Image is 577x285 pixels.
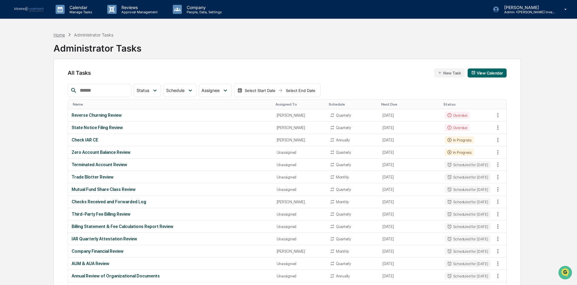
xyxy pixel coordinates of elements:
[65,10,95,14] p: Manage Tasks
[41,74,77,84] a: 🗄️Attestations
[379,258,441,270] td: [DATE]
[336,163,351,167] div: Quarterly
[72,212,269,217] div: Third-Party Fee Billing Review
[277,125,323,130] div: [PERSON_NAME]
[277,113,323,118] div: [PERSON_NAME]
[276,102,324,106] div: Toggle SortBy
[336,138,350,142] div: Annually
[73,102,270,106] div: Toggle SortBy
[50,76,75,82] span: Attestations
[182,5,225,10] p: Company
[72,113,269,118] div: Reverse Churning Review
[12,76,39,82] span: Preclearance
[21,52,76,57] div: We're available if you need us!
[379,109,441,122] td: [DATE]
[336,125,351,130] div: Quarterly
[117,5,161,10] p: Reviews
[277,200,323,204] div: [PERSON_NAME]
[445,248,491,255] div: Scheduled for [DATE]
[277,138,323,142] div: [PERSON_NAME]
[277,237,323,241] div: Unassigned
[277,163,323,167] div: Unassigned
[445,198,491,205] div: Scheduled for [DATE]
[443,102,492,106] div: Toggle SortBy
[72,274,269,278] div: Annual Review of Organizational Documents
[379,134,441,146] td: [DATE]
[103,48,110,55] button: Start new chat
[74,32,113,37] div: Administrator Tasks
[277,212,323,217] div: Unassigned
[379,183,441,196] td: [DATE]
[44,77,49,81] div: 🗄️
[182,10,225,14] p: People, Data, Settings
[471,71,475,75] img: calendar
[379,270,441,282] td: [DATE]
[379,171,441,183] td: [DATE]
[445,223,491,230] div: Scheduled for [DATE]
[445,173,491,181] div: Scheduled for [DATE]
[72,187,269,192] div: Mutual Fund Share Class Review
[336,150,351,155] div: Quarterly
[336,200,349,204] div: Monthly
[237,88,242,93] img: calendar
[65,5,95,10] p: Calendar
[243,88,277,93] div: Select Start Date
[558,265,574,281] iframe: Open customer support
[445,124,470,131] div: Overdue
[43,102,73,107] a: Powered byPylon
[53,38,141,54] div: Administrator Tasks
[329,102,376,106] div: Toggle SortBy
[72,224,269,229] div: Billing Statement & Fee Calculations Report Review
[336,113,351,118] div: Quarterly
[12,87,38,93] span: Data Lookup
[72,162,269,167] div: Terminated Account Review
[494,102,506,106] div: Toggle SortBy
[277,187,323,192] div: Unassigned
[6,13,110,22] p: How can we help?
[277,274,323,278] div: Unassigned
[336,224,351,229] div: Quarterly
[60,102,73,107] span: Pylon
[445,161,491,168] div: Scheduled for [DATE]
[336,261,351,266] div: Quarterly
[445,149,474,156] div: In Progress
[336,175,349,179] div: Monthly
[6,88,11,93] div: 🔎
[499,10,556,14] p: Admin • [PERSON_NAME] Investment Management
[499,5,556,10] p: [PERSON_NAME]
[379,245,441,258] td: [DATE]
[445,272,491,280] div: Scheduled for [DATE]
[445,136,474,144] div: In Progress
[445,112,470,119] div: Overdue
[72,249,269,254] div: Company Financial Review
[117,10,161,14] p: Approval Management
[277,261,323,266] div: Unassigned
[336,237,351,241] div: Quarterly
[336,212,351,217] div: Quarterly
[379,196,441,208] td: [DATE]
[445,235,491,242] div: Scheduled for [DATE]
[21,46,99,52] div: Start new chat
[277,150,323,155] div: Unassigned
[137,88,149,93] span: Status
[72,261,269,266] div: AUM & AUA Review
[379,233,441,245] td: [DATE]
[379,122,441,134] td: [DATE]
[72,199,269,204] div: Checks Received and Forwarded Log
[434,68,465,78] button: New Task
[277,249,323,254] div: [PERSON_NAME]
[284,88,317,93] div: Select End Date
[336,249,349,254] div: Monthly
[53,32,65,37] div: Home
[336,274,350,278] div: Annually
[166,88,185,93] span: Schedule
[68,70,91,76] span: All Tasks
[4,74,41,84] a: 🖐️Preclearance
[4,85,40,96] a: 🔎Data Lookup
[445,211,491,218] div: Scheduled for [DATE]
[277,224,323,229] div: Unassigned
[379,208,441,220] td: [DATE]
[379,159,441,171] td: [DATE]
